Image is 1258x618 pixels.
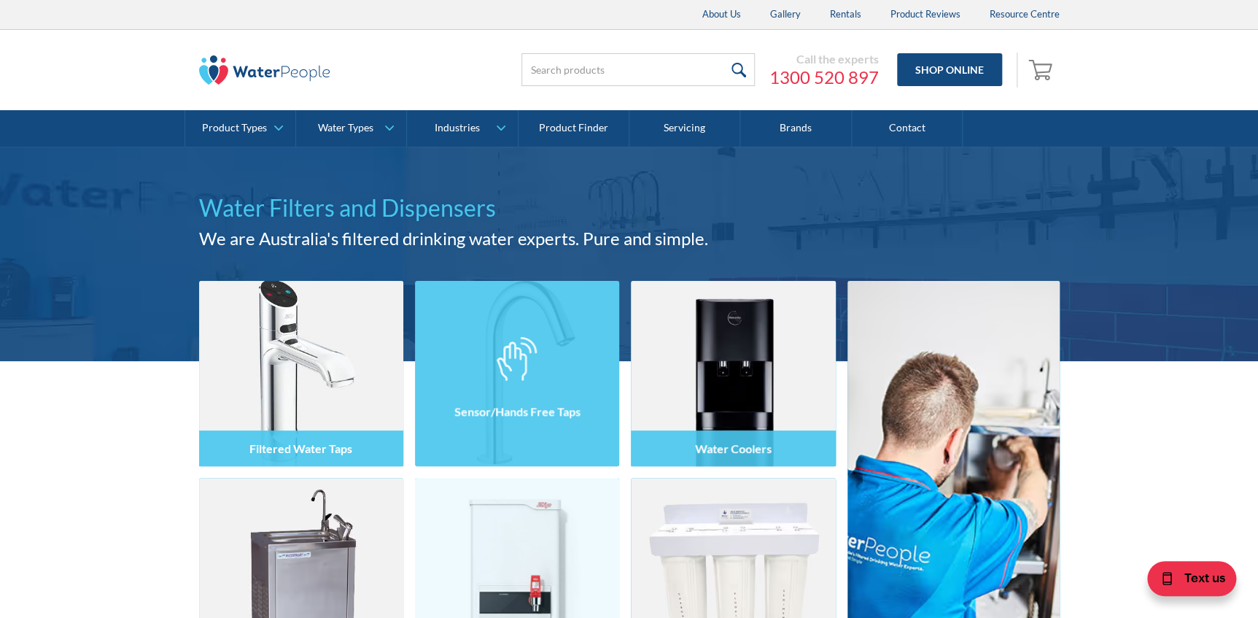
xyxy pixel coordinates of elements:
h4: Filtered Water Taps [249,441,352,455]
a: Product Types [185,110,295,147]
a: Product Finder [519,110,629,147]
a: Servicing [629,110,740,147]
h4: Sensor/Hands Free Taps [454,404,580,418]
div: Product Types [202,122,267,134]
div: Industries [434,122,479,134]
div: Water Types [318,122,373,134]
a: Open empty cart [1025,53,1060,88]
a: Shop Online [897,53,1002,86]
img: Water Coolers [631,281,835,466]
img: Filtered Water Taps [199,281,403,466]
a: Industries [407,110,517,147]
h4: Water Coolers [695,441,772,455]
img: The Water People [199,55,330,85]
iframe: podium webchat widget bubble [1112,545,1258,618]
a: 1300 520 897 [769,66,879,88]
a: Brands [740,110,851,147]
img: shopping cart [1028,58,1056,81]
div: Call the experts [769,52,879,66]
img: Sensor/Hands Free Taps [415,281,619,466]
input: Search products [521,53,755,86]
a: Water Types [296,110,406,147]
a: Contact [852,110,963,147]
